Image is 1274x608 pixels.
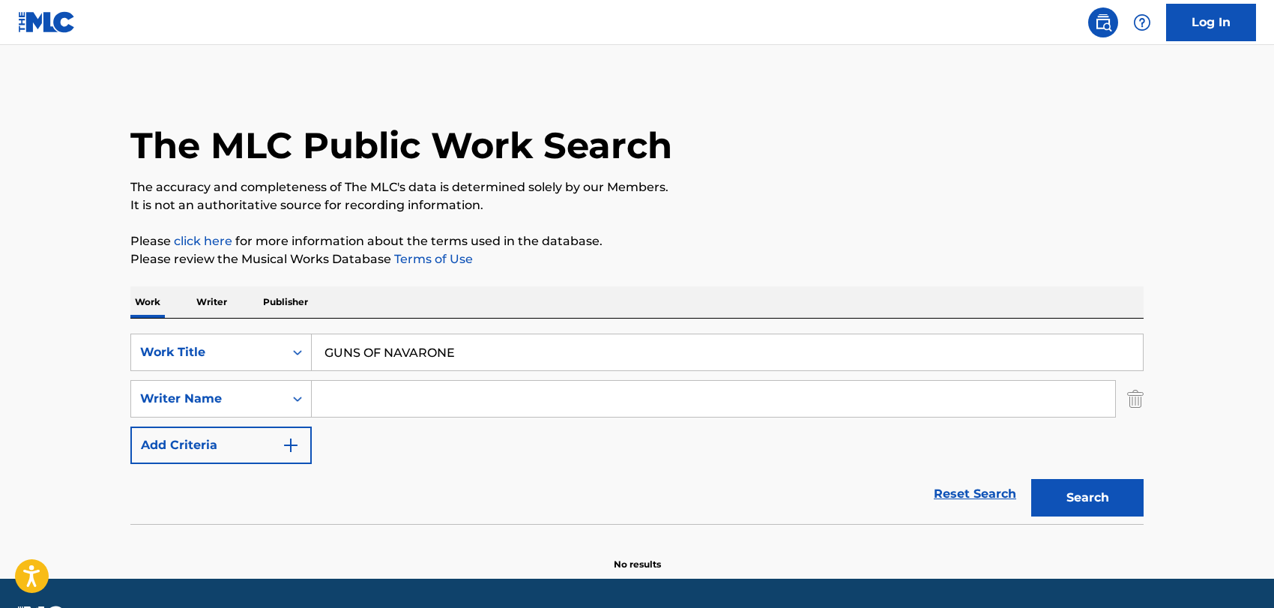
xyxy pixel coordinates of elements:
button: Search [1031,479,1144,517]
button: Add Criteria [130,427,312,464]
p: Publisher [259,286,313,318]
img: MLC Logo [18,11,76,33]
div: Writer Name [140,390,275,408]
p: It is not an authoritative source for recording information. [130,196,1144,214]
form: Search Form [130,334,1144,524]
div: Help [1127,7,1157,37]
p: Work [130,286,165,318]
p: The accuracy and completeness of The MLC's data is determined solely by our Members. [130,178,1144,196]
a: Log In [1166,4,1256,41]
img: search [1094,13,1112,31]
h1: The MLC Public Work Search [130,123,672,168]
a: click here [174,234,232,248]
img: help [1133,13,1151,31]
a: Public Search [1088,7,1118,37]
a: Terms of Use [391,252,473,266]
img: 9d2ae6d4665cec9f34b9.svg [282,436,300,454]
p: Please review the Musical Works Database [130,250,1144,268]
img: Delete Criterion [1127,380,1144,418]
a: Reset Search [926,478,1024,511]
p: No results [614,540,661,571]
p: Writer [192,286,232,318]
div: Work Title [140,343,275,361]
p: Please for more information about the terms used in the database. [130,232,1144,250]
